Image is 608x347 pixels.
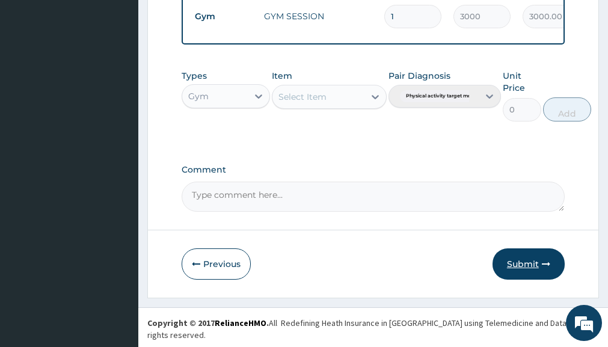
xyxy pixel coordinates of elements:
label: Comment [182,165,565,175]
label: Unit Price [503,70,541,94]
div: Minimize live chat window [197,6,226,35]
label: Item [272,70,292,82]
label: Pair Diagnosis [388,70,450,82]
strong: Copyright © 2017 . [147,318,269,328]
textarea: Type your message and hit 'Enter' [6,224,229,266]
div: Gym [188,90,209,102]
td: Gym [189,5,258,28]
td: GYM SESSION [258,4,378,28]
div: Redefining Heath Insurance in [GEOGRAPHIC_DATA] using Telemedicine and Data Science! [281,317,599,329]
button: Previous [182,248,251,280]
div: Chat with us now [63,67,202,83]
label: Types [182,71,207,81]
div: Select Item [278,91,327,103]
span: We're online! [70,99,166,221]
button: Submit [493,248,565,280]
a: RelianceHMO [215,318,266,328]
img: d_794563401_company_1708531726252_794563401 [22,60,49,90]
button: Add [543,97,591,121]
